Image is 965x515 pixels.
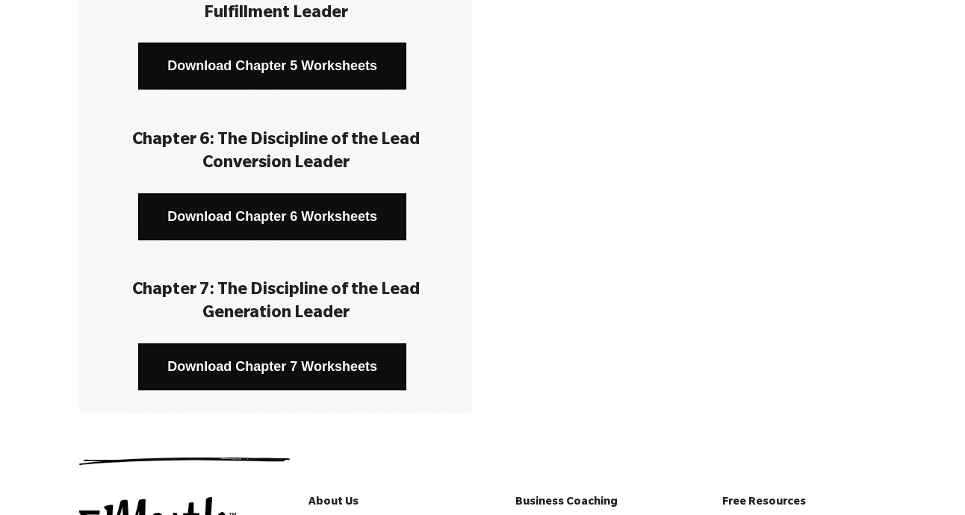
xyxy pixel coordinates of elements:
h3: Chapter 6: The Discipline of the Lead Conversion Leader [102,130,450,176]
h5: About Us [308,497,472,511]
a: Download Chapter 6 Worksheets [138,193,406,240]
a: Download Chapter 5 Worksheets [138,43,406,90]
img: underline.svg [79,458,290,465]
h5: Free Resources [722,497,886,511]
iframe: Chat Widget [890,443,965,515]
h5: Business Coaching [515,497,679,511]
h3: Chapter 7: The Discipline of the Lead Generation Leader [102,280,450,326]
a: Download Chapter 7 Worksheets [138,343,406,390]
